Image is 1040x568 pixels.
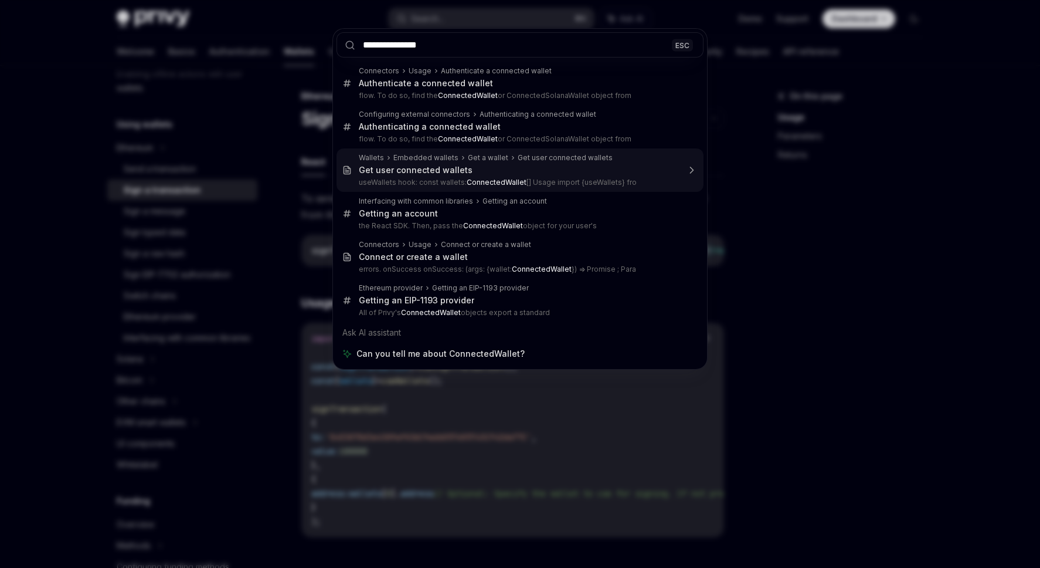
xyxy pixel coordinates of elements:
[359,197,473,206] div: Interfacing with common libraries
[393,153,458,163] div: Embedded wallets
[359,252,468,262] div: Connect or create a wallet
[359,221,679,231] p: the React SDK. Then, pass the object for your user's
[359,134,679,144] p: flow. To do so, find the or ConnectedSolanaWallet object from
[467,178,526,187] b: ConnectedWallet
[409,66,431,76] div: Usage
[359,91,679,100] p: flow. To do so, find the or ConnectedSolanaWallet object from
[672,39,693,51] div: ESC
[512,265,572,273] b: ConnectedWallet
[359,283,423,293] div: Ethereum provider
[359,295,474,306] div: Getting an EIP-1193 provider
[359,265,679,274] p: errors. onSuccess onSuccess: (args: {wallet: }) => Promise ; Para
[359,308,679,317] p: All of Privy's objects export a standard
[359,240,399,249] div: Connectors
[359,208,438,219] div: Getting an account
[441,240,531,249] div: Connect or create a wallet
[356,348,525,360] span: Can you tell me about ConnectedWallet?
[441,66,552,76] div: Authenticate a connected wallet
[438,134,498,143] b: ConnectedWallet
[438,91,498,100] b: ConnectedWallet
[432,283,529,293] div: Getting an EIP-1193 provider
[337,322,703,343] div: Ask AI assistant
[359,121,501,132] div: Authenticating a connected wallet
[359,66,399,76] div: Connectors
[359,178,679,187] p: useWallets hook: const wallets: [] Usage import {useWallets} fro
[518,153,613,163] div: Get user connected wallets
[359,110,470,119] div: Configuring external connectors
[463,221,523,230] b: ConnectedWallet
[409,240,431,249] div: Usage
[482,197,547,206] div: Getting an account
[359,78,493,89] div: Authenticate a connected wallet
[359,153,384,163] div: Wallets
[359,165,473,175] div: Get user connected wallets
[480,110,596,119] div: Authenticating a connected wallet
[468,153,508,163] div: Get a wallet
[401,308,461,317] b: ConnectedWallet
